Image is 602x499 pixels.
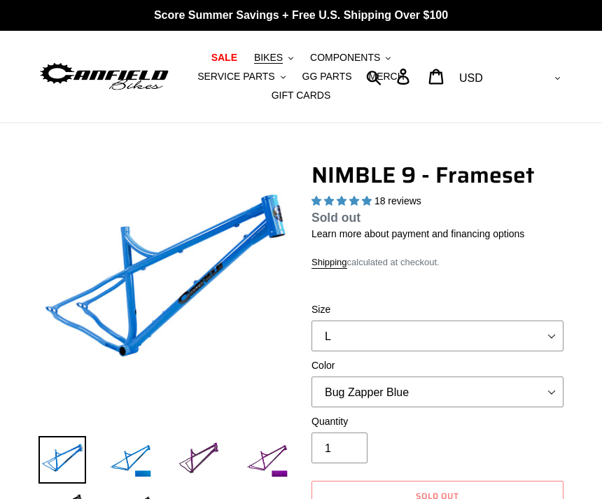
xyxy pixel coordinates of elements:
h1: NIMBLE 9 - Frameset [311,162,563,188]
span: SALE [211,52,237,64]
span: GIFT CARDS [272,90,331,101]
span: BIKES [254,52,283,64]
a: Learn more about payment and financing options [311,228,524,239]
a: Shipping [311,257,347,269]
button: SERVICE PARTS [190,67,292,86]
a: GIFT CARDS [265,86,338,105]
button: BIKES [247,48,300,67]
img: Load image into Gallery viewer, NIMBLE 9 - Frameset [38,436,86,484]
img: Canfield Bikes [38,60,170,93]
span: SERVICE PARTS [197,71,274,83]
label: Size [311,302,563,317]
span: Sold out [311,211,360,225]
img: Load image into Gallery viewer, NIMBLE 9 - Frameset [244,436,291,484]
a: GG PARTS [295,67,359,86]
a: SALE [204,48,244,67]
img: Load image into Gallery viewer, NIMBLE 9 - Frameset [175,436,223,484]
label: Color [311,358,563,373]
div: calculated at checkout. [311,255,563,269]
span: GG PARTS [302,71,352,83]
label: Quantity [311,414,563,429]
img: Load image into Gallery viewer, NIMBLE 9 - Frameset [107,436,155,484]
button: COMPONENTS [303,48,398,67]
span: COMPONENTS [310,52,380,64]
span: 18 reviews [374,195,421,206]
span: 4.89 stars [311,195,374,206]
